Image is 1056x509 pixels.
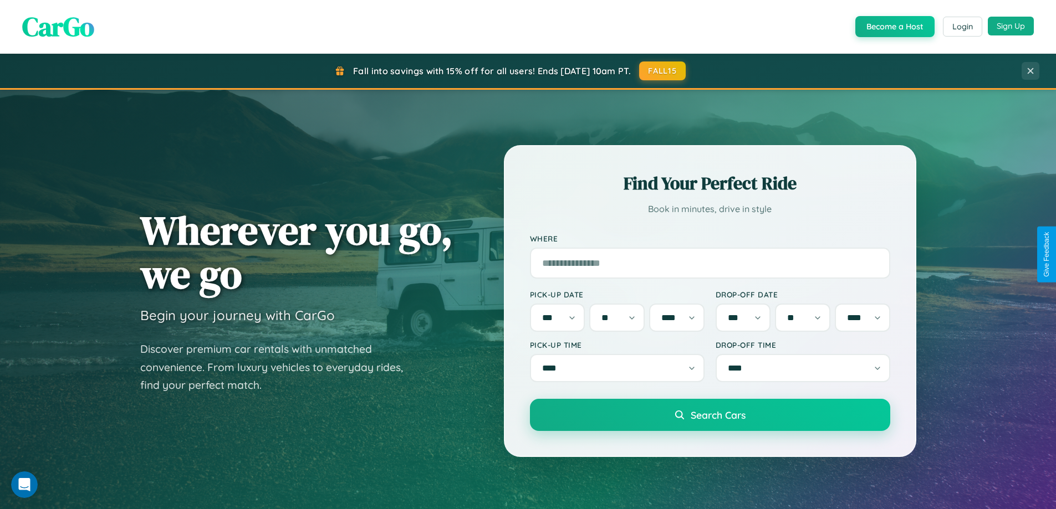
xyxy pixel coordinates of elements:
label: Pick-up Time [530,340,705,349]
label: Drop-off Time [716,340,890,349]
p: Book in minutes, drive in style [530,201,890,217]
p: Discover premium car rentals with unmatched convenience. From luxury vehicles to everyday rides, ... [140,340,417,394]
label: Pick-up Date [530,290,705,299]
button: FALL15 [639,61,686,80]
button: Search Cars [530,399,890,431]
span: CarGo [22,8,94,45]
h1: Wherever you go, we go [140,208,453,296]
button: Sign Up [988,17,1034,35]
label: Where [530,234,890,243]
div: Give Feedback [1043,232,1050,277]
button: Login [943,17,982,37]
iframe: Intercom live chat [11,471,38,498]
span: Fall into savings with 15% off for all users! Ends [DATE] 10am PT. [353,65,631,76]
label: Drop-off Date [716,290,890,299]
button: Become a Host [855,16,935,37]
span: Search Cars [691,409,746,421]
h2: Find Your Perfect Ride [530,171,890,196]
h3: Begin your journey with CarGo [140,307,335,323]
